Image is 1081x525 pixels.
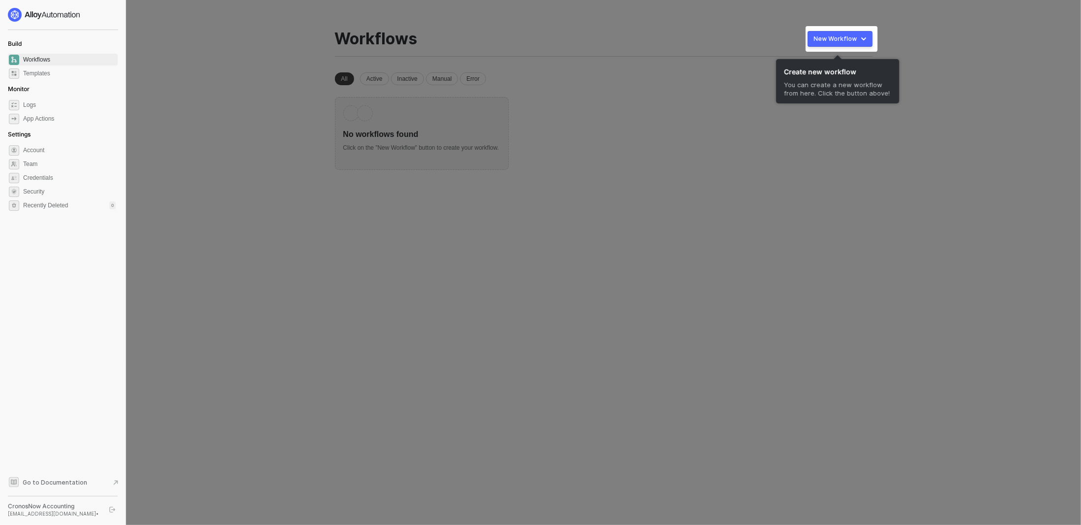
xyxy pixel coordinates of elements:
[9,68,19,79] span: marketplace
[9,55,19,65] span: dashboard
[8,85,30,93] span: Monitor
[9,187,19,197] span: security
[23,158,116,170] span: Team
[776,81,899,103] div: You can create a new workflow from here. Click the button above!
[9,159,19,169] span: team
[9,200,19,211] span: settings
[109,507,115,513] span: logout
[109,201,116,209] div: 0
[23,186,116,197] span: Security
[8,502,100,510] div: CronosNow Accounting
[23,67,116,79] span: Templates
[9,477,19,487] span: documentation
[8,510,100,517] div: [EMAIL_ADDRESS][DOMAIN_NAME] •
[8,476,118,488] a: Knowledge Base
[776,59,899,81] h4: Create new workflow
[9,114,19,124] span: icon-app-actions
[8,40,22,47] span: Build
[8,8,118,22] a: logo
[23,144,116,156] span: Account
[8,8,81,22] img: logo
[23,478,87,487] span: Go to Documentation
[23,115,54,123] div: App Actions
[9,100,19,110] span: icon-logs
[23,172,116,184] span: Credentials
[8,131,31,138] span: Settings
[9,145,19,156] span: settings
[23,54,116,66] span: Workflows
[9,173,19,183] span: credentials
[23,201,68,210] span: Recently Deleted
[23,99,116,111] span: Logs
[111,478,121,488] span: document-arrow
